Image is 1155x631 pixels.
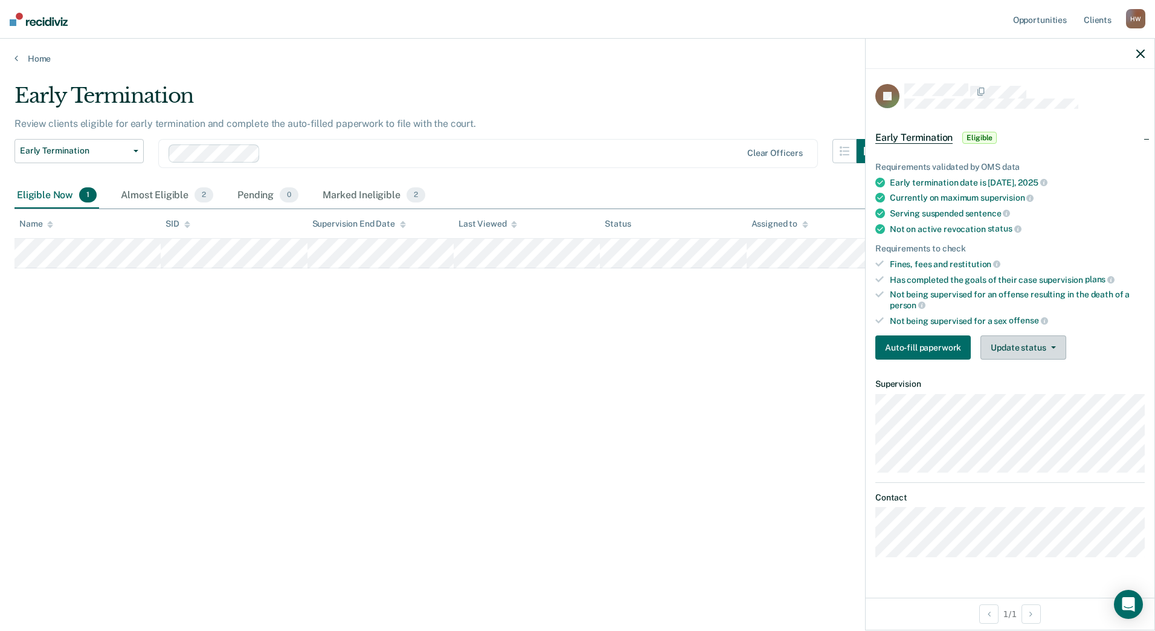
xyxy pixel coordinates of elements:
[875,335,971,360] button: Auto-fill paperwork
[1114,590,1143,619] div: Open Intercom Messenger
[875,379,1145,389] dt: Supervision
[747,148,803,158] div: Clear officers
[890,224,1145,235] div: Not on active revocation
[1085,274,1115,284] span: plans
[280,187,298,203] span: 0
[890,300,925,310] span: person
[79,187,97,203] span: 1
[965,209,1011,218] span: sentence
[458,219,517,229] div: Last Viewed
[988,224,1021,233] span: status
[875,132,953,144] span: Early Termination
[950,259,1000,269] span: restitution
[407,187,425,203] span: 2
[19,219,53,229] div: Name
[166,219,190,229] div: SID
[980,335,1066,360] button: Update status
[1018,178,1047,187] span: 2025
[235,183,301,209] div: Pending
[751,219,808,229] div: Assigned to
[312,219,406,229] div: Supervision End Date
[14,53,1141,64] a: Home
[875,162,1145,172] div: Requirements validated by OMS data
[890,315,1145,326] div: Not being supervised for a sex
[890,192,1145,203] div: Currently on maximum
[605,219,631,229] div: Status
[890,290,1145,310] div: Not being supervised for an offense resulting in the death of a
[320,183,428,209] div: Marked Ineligible
[866,598,1154,630] div: 1 / 1
[14,118,476,129] p: Review clients eligible for early termination and complete the auto-filled paperwork to file with...
[10,13,68,26] img: Recidiviz
[14,183,99,209] div: Eligible Now
[118,183,216,209] div: Almost Eligible
[890,177,1145,188] div: Early termination date is [DATE],
[1009,315,1048,325] span: offense
[980,193,1034,202] span: supervision
[890,208,1145,219] div: Serving suspended
[875,244,1145,254] div: Requirements to check
[1021,604,1041,624] button: Next Opportunity
[14,83,881,118] div: Early Termination
[20,146,129,156] span: Early Termination
[866,118,1154,157] div: Early TerminationEligible
[195,187,213,203] span: 2
[890,274,1145,285] div: Has completed the goals of their case supervision
[962,132,997,144] span: Eligible
[875,335,976,360] a: Navigate to form link
[890,259,1145,270] div: Fines, fees and
[1126,9,1145,28] div: H W
[875,493,1145,503] dt: Contact
[979,604,999,624] button: Previous Opportunity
